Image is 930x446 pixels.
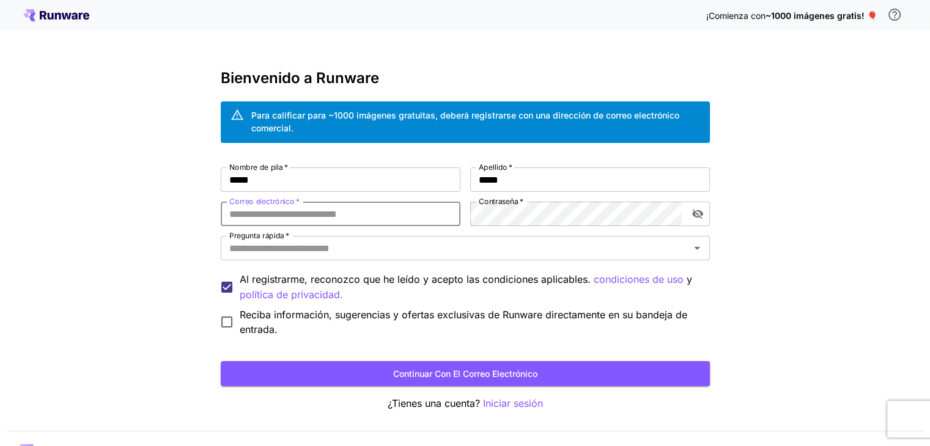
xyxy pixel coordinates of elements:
font: Contraseña [479,197,519,206]
font: ¡Comienza con [706,10,766,21]
font: Correo electrónico [229,197,295,206]
font: Pregunta rápida [229,231,284,240]
button: Al registrarme, reconozco que he leído y acepto las condiciones aplicables. condiciones de uso y [240,287,343,302]
font: y [687,273,692,285]
font: ~1000 imágenes gratis! 🎈 [766,10,877,21]
button: alternar visibilidad de contraseña [687,203,709,225]
font: Para calificar para ~1000 imágenes gratuitas, deberá registrarse con una dirección de correo elec... [251,110,679,133]
button: Iniciar sesión [483,396,543,411]
font: Reciba información, sugerencias y ofertas exclusivas de Runware directamente en su bandeja de ent... [240,309,687,335]
font: política de privacidad. [240,288,343,301]
font: Apellido [479,163,507,172]
font: condiciones de uso [594,273,684,285]
font: ¿Tienes una cuenta? [388,397,480,409]
button: Continuar con el correo electrónico [221,361,710,386]
font: Al registrarme, reconozco que he leído y acepto las condiciones aplicables. [240,273,591,285]
button: Abierto [688,239,706,257]
font: Continuar con el correo electrónico [393,368,537,379]
button: Para calificar para obtener crédito gratuito, debe registrarse con una dirección de correo electr... [882,2,907,27]
font: Nombre de pila [229,163,283,172]
font: Iniciar sesión [483,397,543,409]
button: Al registrarme, reconozco que he leído y acepto las condiciones aplicables. y política de privaci... [594,272,684,287]
font: Bienvenido a Runware [221,69,379,87]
